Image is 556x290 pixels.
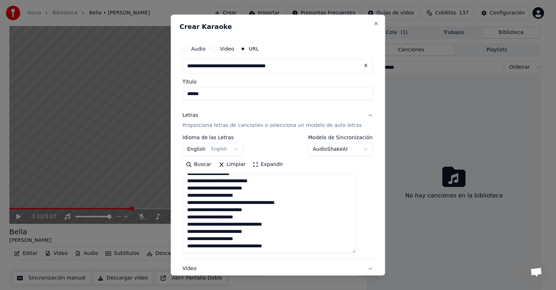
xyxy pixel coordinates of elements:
[215,159,249,170] button: Limpiar
[182,259,373,288] button: VideoPersonalizar video de karaoke: usar imagen, video o color
[180,24,376,30] h2: Crear Karaoke
[182,122,362,129] p: Proporciona letras de canciones o selecciona un modelo de auto letras
[182,135,373,259] div: LetrasProporciona letras de canciones o selecciona un modelo de auto letras
[182,159,215,170] button: Buscar
[182,112,198,119] div: Letras
[182,106,373,135] button: LetrasProporciona letras de canciones o selecciona un modelo de auto letras
[249,159,287,170] button: Expandir
[191,46,206,51] label: Audio
[182,135,243,140] label: Idioma de las Letras
[249,46,259,51] label: URL
[182,79,373,84] label: Título
[220,46,234,51] label: Video
[308,135,374,140] label: Modelo de Sincronización
[182,265,329,282] div: Video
